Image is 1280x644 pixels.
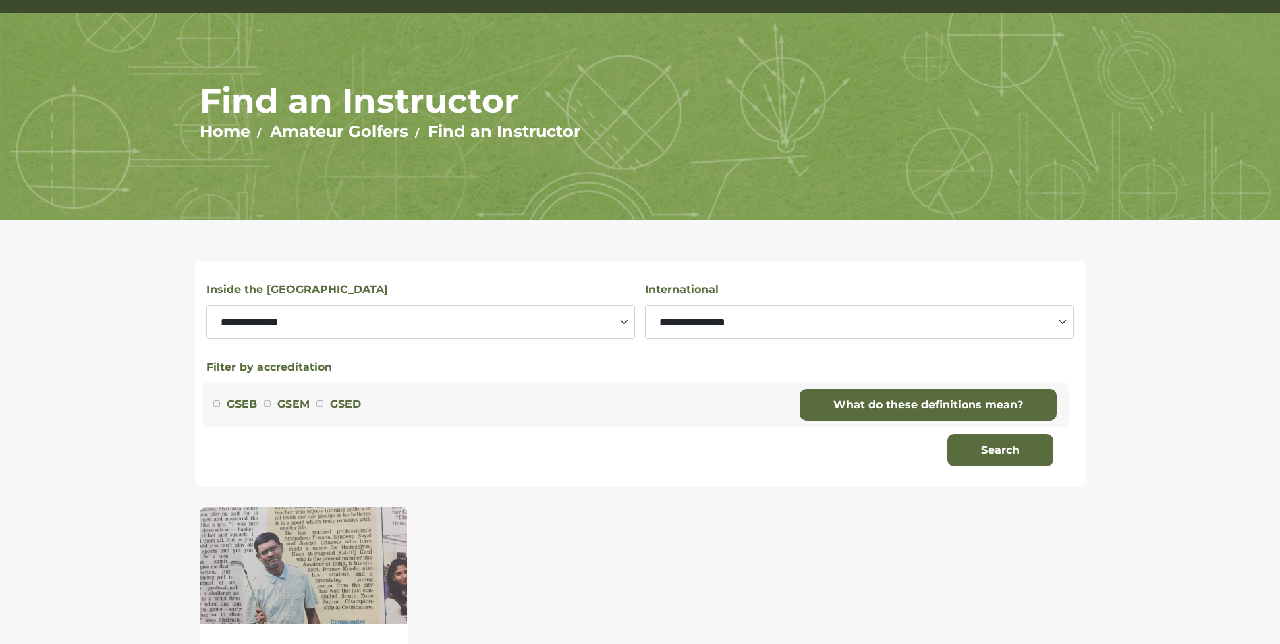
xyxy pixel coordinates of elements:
select: Select a country [645,305,1074,339]
button: Search [947,434,1053,466]
a: Find an Instructor [428,122,580,141]
a: What do these definitions mean? [800,389,1057,421]
label: GSEM [277,396,310,413]
button: Filter by accreditation [206,359,332,375]
select: Select a state [206,305,635,339]
label: Inside the [GEOGRAPHIC_DATA] [206,281,388,298]
label: GSEB [227,396,257,413]
h1: Find an Instructor [200,80,1080,122]
a: Home [200,122,250,141]
a: Amateur Golfers [270,122,408,141]
label: International [645,281,719,298]
label: GSED [330,396,361,413]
